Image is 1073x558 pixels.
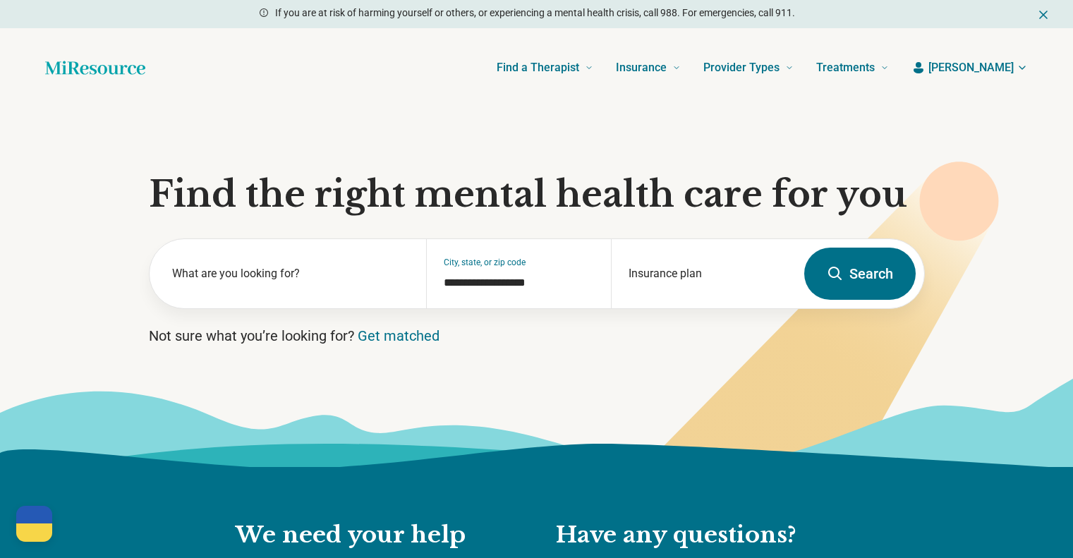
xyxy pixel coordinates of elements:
a: Home page [45,54,145,82]
h1: Find the right mental health care for you [149,174,925,216]
span: [PERSON_NAME] [928,59,1014,76]
h2: Have any questions? [556,521,838,550]
span: Provider Types [703,58,780,78]
a: Insurance [616,40,681,96]
a: Get matched [358,327,439,344]
p: Not sure what you’re looking for? [149,326,925,346]
button: [PERSON_NAME] [911,59,1028,76]
button: Dismiss [1036,6,1050,23]
button: Search [804,248,916,300]
span: Find a Therapist [497,58,579,78]
label: What are you looking for? [172,265,410,282]
span: Treatments [816,58,875,78]
a: Treatments [816,40,889,96]
a: Provider Types [703,40,794,96]
h2: We need your help [236,521,528,550]
a: Find a Therapist [497,40,593,96]
span: Insurance [616,58,667,78]
p: If you are at risk of harming yourself or others, or experiencing a mental health crisis, call 98... [275,6,795,20]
